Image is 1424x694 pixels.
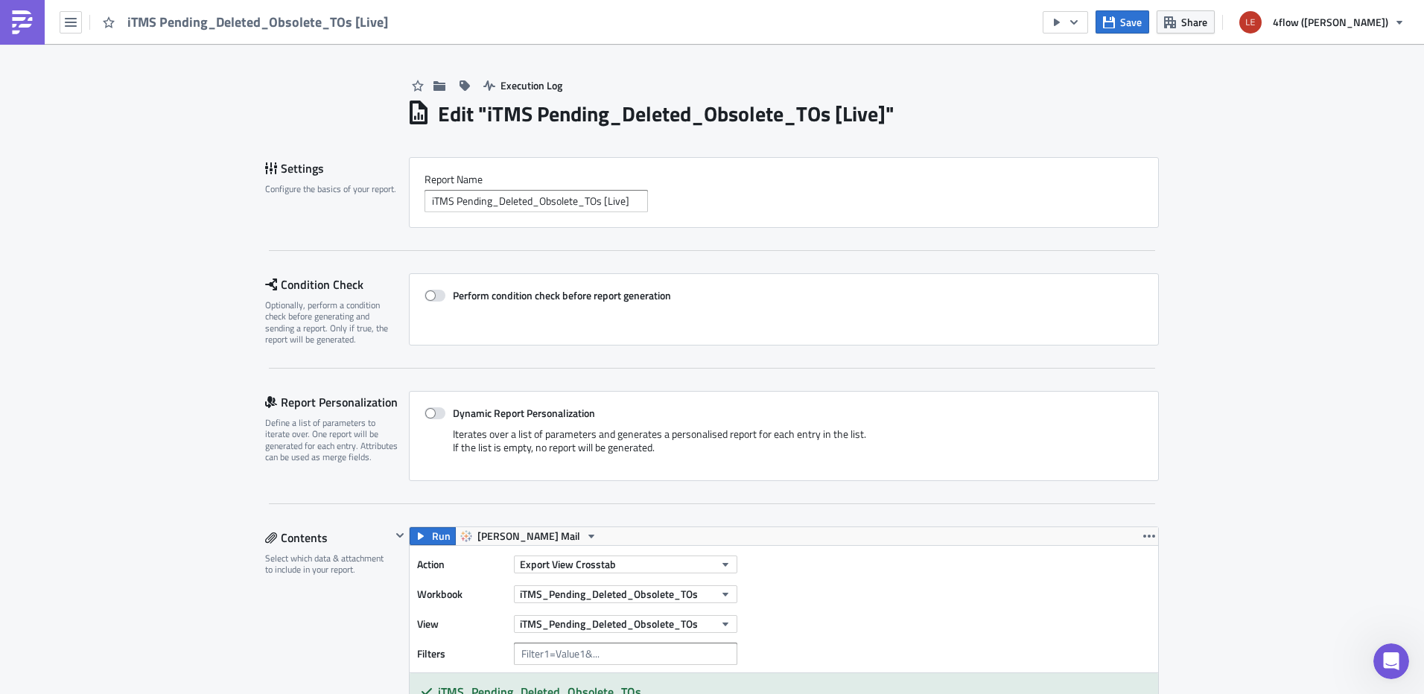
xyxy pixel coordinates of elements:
[174,24,204,54] img: Profile image for Łukasz
[265,417,399,463] div: Define a list of parameters to iterate over. One report will be generated for each entry. Attribu...
[500,77,562,93] span: Execution Log
[31,389,267,436] div: Talk to us and get an overview of PushMetrics and discover everything it can do for you.
[520,616,698,631] span: iTMS_Pending_Deleted_Obsolete_TOs
[265,391,409,413] div: Report Personalization
[99,465,198,524] button: Messages
[425,427,1143,465] div: Iterates over a list of parameters and generates a personalised report for each entry in the list...
[31,442,267,471] button: Request a demo
[391,526,409,544] button: Hide content
[15,200,283,257] div: Send us a messageWe typically reply within 4 hours
[127,13,390,31] span: iTMS Pending_Deleted_Obsolete_TOs [Live]
[438,101,894,127] h1: Edit " iTMS Pending_Deleted_Obsolete_TOs [Live] "
[1157,10,1215,34] button: Share
[124,502,175,512] span: Messages
[520,556,616,572] span: Export View Crosstab
[31,320,267,336] div: Check our Documentation
[30,33,116,48] img: logo
[455,527,603,545] button: [PERSON_NAME] Mail
[453,287,671,303] strong: Perform condition check before report generation
[476,74,570,97] button: Execution Log
[1273,14,1388,30] span: 4flow ([PERSON_NAME])
[265,273,409,296] div: Condition Check
[1230,6,1413,39] button: 4flow ([PERSON_NAME])
[514,585,737,603] button: iTMS_Pending_Deleted_Obsolete_TOs
[31,213,249,229] div: Send us a message
[265,157,409,179] div: Settings
[1120,14,1142,30] span: Save
[425,173,1143,186] label: Report Nam﻿e
[265,553,391,576] div: Select which data & attachment to include in your report.
[477,527,580,545] span: [PERSON_NAME] Mail
[417,583,506,605] label: Workbook
[203,24,232,54] img: Profile image for Julian
[1373,643,1409,679] iframe: Intercom live chat
[10,10,34,34] img: PushMetrics
[199,465,298,524] button: Help
[514,615,737,633] button: iTMS_Pending_Deleted_Obsolete_TOs
[265,183,399,194] div: Configure the basics of your report.
[236,502,260,512] span: Help
[1181,14,1207,30] span: Share
[31,367,267,383] h2: Book a demo
[1238,10,1263,35] img: Avatar
[514,643,737,665] input: Filter1=Value1&...
[16,308,282,348] div: Check our Documentation
[31,277,267,293] h2: Read our Docs
[432,527,451,545] span: Run
[1096,10,1149,34] button: Save
[417,553,506,576] label: Action
[417,613,506,635] label: View
[146,24,176,54] img: Profile image for Zsolt
[30,156,268,182] p: How can we help?
[417,643,506,665] label: Filters
[265,299,399,346] div: Optionally, perform a condition check before generating and sending a report. Only if true, the r...
[520,586,698,602] span: iTMS_Pending_Deleted_Obsolete_TOs
[30,106,268,156] p: Hi [PERSON_NAME] 👋
[514,555,737,573] button: Export View Crosstab
[33,502,66,512] span: Home
[410,527,456,545] button: Run
[31,229,249,244] div: We typically reply within 4 hours
[265,526,391,549] div: Contents
[256,24,283,51] div: Close
[453,405,595,421] strong: Dynamic Report Personalization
